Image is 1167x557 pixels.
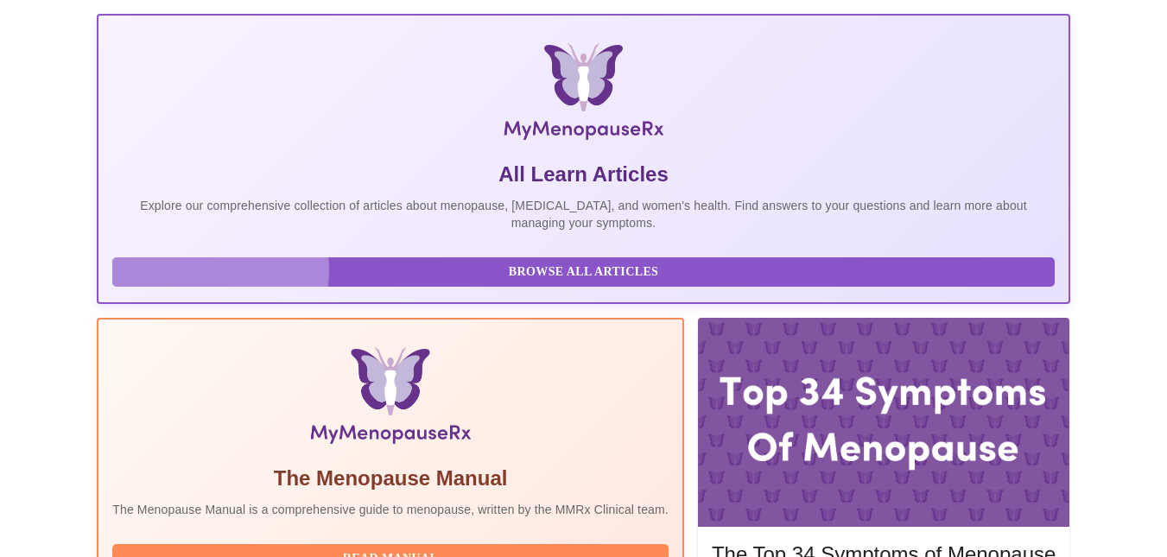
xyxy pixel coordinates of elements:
[130,262,1037,283] span: Browse All Articles
[200,347,580,451] img: Menopause Manual
[112,161,1055,188] h5: All Learn Articles
[112,465,669,492] h5: The Menopause Manual
[112,257,1055,288] button: Browse All Articles
[112,263,1059,278] a: Browse All Articles
[258,43,908,147] img: MyMenopauseRx Logo
[112,197,1055,231] p: Explore our comprehensive collection of articles about menopause, [MEDICAL_DATA], and women's hea...
[112,501,669,518] p: The Menopause Manual is a comprehensive guide to menopause, written by the MMRx Clinical team.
